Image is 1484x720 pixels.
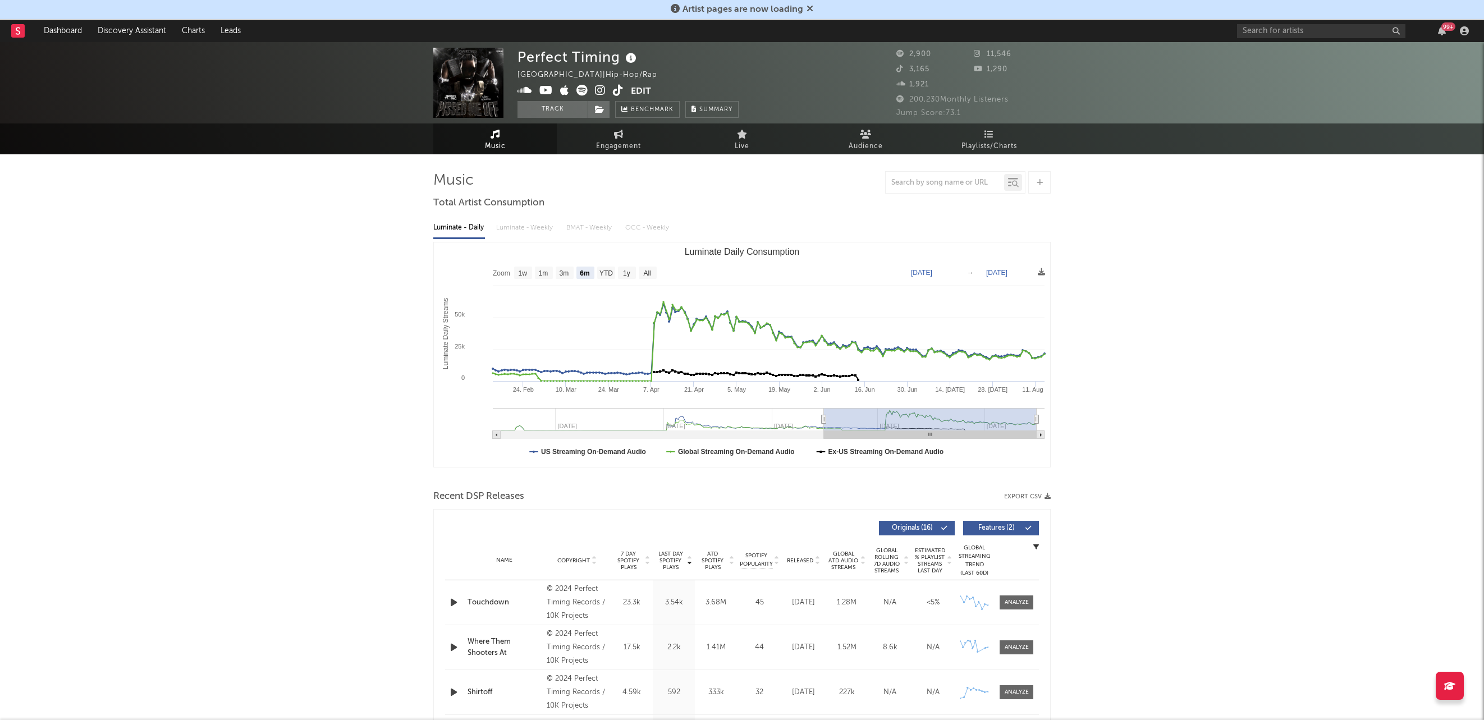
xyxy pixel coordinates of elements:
div: <5% [914,597,952,608]
a: Audience [804,123,927,154]
div: Luminate - Daily [433,218,485,237]
text: US Streaming On-Demand Audio [541,448,646,456]
text: 24. Feb [513,386,534,393]
span: 3,165 [896,66,929,73]
span: 1,290 [974,66,1007,73]
text: → [967,269,974,277]
div: Global Streaming Trend (Last 60D) [958,544,991,577]
a: Live [680,123,804,154]
text: 3m [560,269,569,277]
span: Summary [699,107,732,113]
span: Recent DSP Releases [433,490,524,503]
div: [DATE] [785,642,822,653]
span: ATD Spotify Plays [698,551,727,571]
text: 25k [455,343,465,350]
text: Luminate Daily Streams [442,298,450,369]
div: [GEOGRAPHIC_DATA] | Hip-Hop/Rap [517,68,670,82]
div: 1.52M [828,642,865,653]
span: Audience [849,140,883,153]
a: Touchdown [468,597,541,608]
div: Name [468,556,541,565]
span: Released [787,557,813,564]
span: Artist pages are now loading [683,5,803,14]
div: 99 + [1441,22,1455,31]
div: N/A [914,642,952,653]
button: Export CSV [1004,493,1051,500]
div: Perfect Timing [517,48,639,66]
text: [DATE] [911,269,932,277]
span: Jump Score: 73.1 [896,109,961,117]
text: 30. Jun [897,386,918,393]
div: © 2024 Perfect Timing Records / 10K Projects [547,627,608,668]
div: 8.6k [871,642,909,653]
button: Features(2) [963,521,1039,535]
span: Global ATD Audio Streams [828,551,859,571]
text: 1w [519,269,528,277]
a: Charts [174,20,213,42]
a: Leads [213,20,249,42]
text: 24. Mar [598,386,620,393]
a: Music [433,123,557,154]
text: Zoom [493,269,510,277]
div: 1.41M [698,642,734,653]
button: 99+ [1438,26,1446,35]
div: 3.54k [656,597,692,608]
svg: Luminate Daily Consumption [434,242,1050,467]
span: Estimated % Playlist Streams Last Day [914,547,945,574]
span: Playlists/Charts [961,140,1017,153]
text: All [643,269,651,277]
text: 19. May [768,386,791,393]
text: Global Streaming On-Demand Audio [678,448,795,456]
span: Spotify Popularity [740,552,773,568]
div: 2.2k [656,642,692,653]
div: © 2024 Perfect Timing Records / 10K Projects [547,583,608,623]
span: Music [485,140,506,153]
text: 0 [461,374,465,381]
span: Benchmark [631,103,674,117]
input: Search by song name or URL [886,178,1004,187]
a: Playlists/Charts [927,123,1051,154]
text: 2. Jun [814,386,831,393]
text: 28. [DATE] [978,386,1007,393]
text: 5. May [727,386,746,393]
span: Copyright [557,557,590,564]
text: YTD [599,269,613,277]
text: Ex-US Streaming On-Demand Audio [828,448,944,456]
span: Engagement [596,140,641,153]
text: 21. Apr [684,386,704,393]
span: Total Artist Consumption [433,196,544,210]
div: 45 [740,597,779,608]
div: 44 [740,642,779,653]
text: 10. Mar [556,386,577,393]
a: Shirtoff [468,687,541,698]
div: 1.28M [828,597,865,608]
div: N/A [871,597,909,608]
span: Originals ( 16 ) [886,525,938,531]
span: Dismiss [807,5,813,14]
text: Luminate Daily Consumption [685,247,800,256]
div: © 2024 Perfect Timing Records / 10K Projects [547,672,608,713]
text: 7. Apr [643,386,659,393]
a: Where Them Shooters At [468,636,541,658]
a: Engagement [557,123,680,154]
div: 592 [656,687,692,698]
div: N/A [914,687,952,698]
text: 14. [DATE] [935,386,965,393]
input: Search for artists [1237,24,1405,38]
div: [DATE] [785,597,822,608]
div: 227k [828,687,865,698]
a: Discovery Assistant [90,20,174,42]
a: Dashboard [36,20,90,42]
text: 11. Aug [1022,386,1043,393]
text: 1m [539,269,548,277]
button: Edit [631,85,651,99]
span: Features ( 2 ) [970,525,1022,531]
text: 50k [455,311,465,318]
span: 2,900 [896,51,931,58]
div: 32 [740,687,779,698]
div: [DATE] [785,687,822,698]
a: Benchmark [615,101,680,118]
